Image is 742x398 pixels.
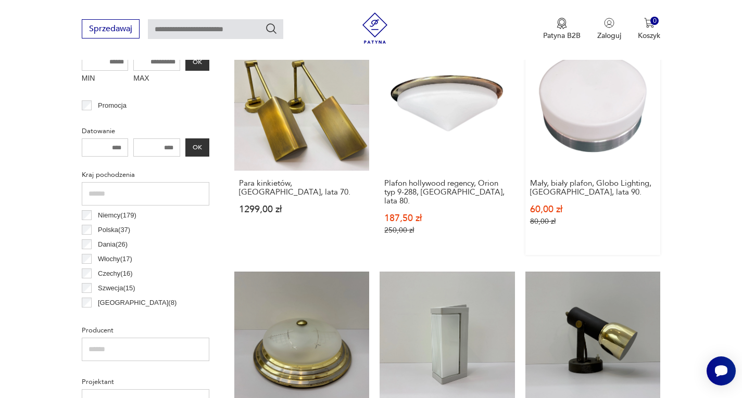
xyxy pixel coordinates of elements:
p: Patyna B2B [543,31,581,41]
button: Sprzedawaj [82,19,140,38]
a: Ikona medaluPatyna B2B [543,18,581,41]
img: Ikona medalu [557,18,567,29]
p: Zaloguj [597,31,621,41]
p: [GEOGRAPHIC_DATA] ( 6 ) [98,312,177,323]
p: Niemcy ( 179 ) [98,210,136,221]
p: Czechy ( 16 ) [98,268,133,279]
button: Zaloguj [597,18,621,41]
p: Polska ( 37 ) [98,224,130,236]
a: Para kinkietów, Niemcy, lata 70.Para kinkietów, [GEOGRAPHIC_DATA], lata 70.1299,00 zł [234,35,370,255]
p: Szwecja ( 15 ) [98,283,135,294]
p: [GEOGRAPHIC_DATA] ( 8 ) [98,297,177,309]
a: Sprzedawaj [82,26,140,33]
p: Producent [82,325,209,336]
p: Projektant [82,376,209,388]
img: Ikonka użytkownika [604,18,614,28]
a: SalePlafon hollywood regency, Orion typ 9-288, Niemcy, lata 80.Plafon hollywood regency, Orion ty... [380,35,515,255]
p: 80,00 zł [530,217,656,226]
p: 187,50 zł [384,214,510,223]
p: Dania ( 26 ) [98,239,128,250]
p: Kraj pochodzenia [82,169,209,181]
p: Włochy ( 17 ) [98,253,132,265]
label: MAX [133,71,180,87]
button: OK [185,53,209,71]
div: 0 [650,17,659,25]
p: 1299,00 zł [239,205,365,214]
p: Koszyk [638,31,660,41]
button: 0Koszyk [638,18,660,41]
button: Szukaj [265,22,278,35]
img: Patyna - sklep z meblami i dekoracjami vintage [359,12,391,44]
button: OK [185,138,209,157]
label: MIN [82,71,129,87]
button: Patyna B2B [543,18,581,41]
h3: Mały, biały plafon, Globo Lighting, [GEOGRAPHIC_DATA], lata 90. [530,179,656,197]
p: 250,00 zł [384,226,510,235]
p: 60,00 zł [530,205,656,214]
h3: Para kinkietów, [GEOGRAPHIC_DATA], lata 70. [239,179,365,197]
img: Ikona koszyka [644,18,655,28]
p: Datowanie [82,125,209,137]
iframe: Smartsupp widget button [707,356,736,386]
p: Promocja [98,100,127,111]
a: SaleMały, biały plafon, Globo Lighting, Niemcy, lata 90.Mały, biały plafon, Globo Lighting, [GEOG... [525,35,661,255]
h3: Plafon hollywood regency, Orion typ 9-288, [GEOGRAPHIC_DATA], lata 80. [384,179,510,206]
